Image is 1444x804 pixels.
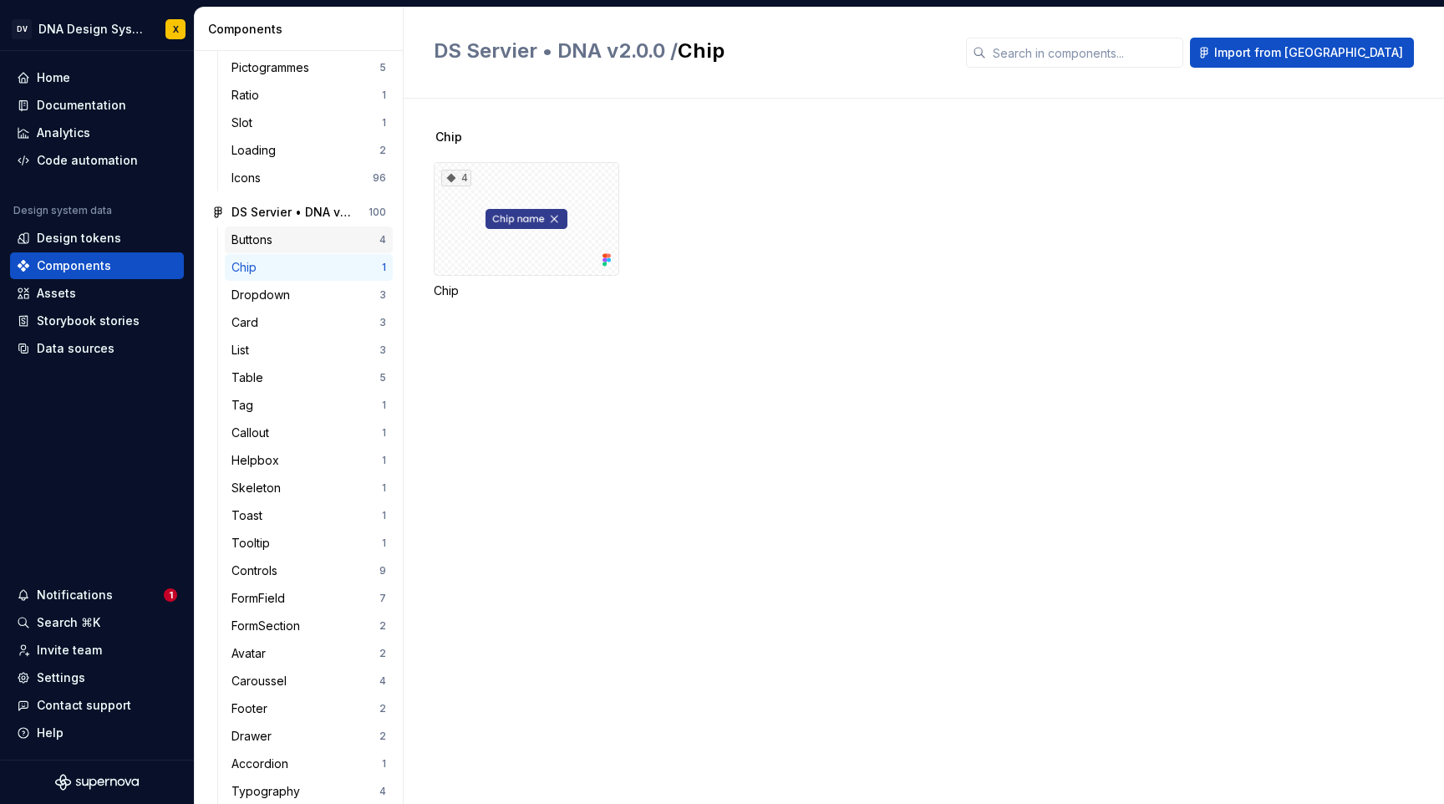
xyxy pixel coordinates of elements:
a: Analytics [10,120,184,146]
div: Help [37,725,64,741]
div: Accordion [231,756,295,772]
div: 100 [369,206,386,219]
div: 9 [379,564,386,578]
div: Icons [231,170,267,186]
a: Skeleton1 [225,475,393,501]
a: List3 [225,337,393,364]
a: Home [10,64,184,91]
div: 2 [379,647,386,660]
div: Chip [231,259,263,276]
a: Design tokens [10,225,184,252]
div: 1 [382,426,386,440]
button: Import from [GEOGRAPHIC_DATA] [1190,38,1414,68]
a: Chip1 [225,254,393,281]
a: Pictogrammes5 [225,54,393,81]
div: 4 [379,785,386,798]
div: Avatar [231,645,272,662]
div: Dropdown [231,287,297,303]
div: 3 [379,343,386,357]
a: Assets [10,280,184,307]
a: Toast1 [225,502,393,529]
div: 5 [379,371,386,384]
a: Tag1 [225,392,393,419]
div: 1 [382,454,386,467]
div: 1 [382,537,386,550]
button: Notifications1 [10,582,184,608]
div: Slot [231,114,259,131]
a: Dropdown3 [225,282,393,308]
a: Avatar2 [225,640,393,667]
a: Data sources [10,335,184,362]
div: Footer [231,700,274,717]
div: Callout [231,425,276,441]
div: Invite team [37,642,102,659]
a: Caroussel4 [225,668,393,695]
div: Search ⌘K [37,614,100,631]
div: Design tokens [37,230,121,247]
div: 4 [379,674,386,688]
div: Drawer [231,728,278,745]
div: 4Chip [434,162,619,299]
a: Slot1 [225,109,393,136]
div: Table [231,369,270,386]
a: Drawer2 [225,723,393,750]
div: Home [37,69,70,86]
div: DNA Design System [38,21,145,38]
div: DV [12,19,32,39]
button: Search ⌘K [10,609,184,636]
div: 1 [382,399,386,412]
div: FormSection [231,618,307,634]
a: Code automation [10,147,184,174]
span: Chip [435,129,462,145]
div: Assets [37,285,76,302]
div: 2 [379,619,386,633]
div: Data sources [37,340,114,357]
a: Buttons4 [225,226,393,253]
a: Card3 [225,309,393,336]
a: Controls9 [225,557,393,584]
div: Card [231,314,265,331]
div: 1 [382,509,386,522]
div: 4 [441,170,471,186]
a: Table5 [225,364,393,391]
div: 1 [382,261,386,274]
div: Pictogrammes [231,59,316,76]
a: Ratio1 [225,82,393,109]
div: 5 [379,61,386,74]
div: Controls [231,562,284,579]
a: Storybook stories [10,308,184,334]
div: Toast [231,507,269,524]
div: Code automation [37,152,138,169]
span: DS Servier • DNA v2.0.0 / [434,38,678,63]
a: FormField7 [225,585,393,612]
button: DVDNA Design SystemX [3,11,191,47]
span: 1 [164,588,177,602]
a: Loading2 [225,137,393,164]
a: Footer2 [225,695,393,722]
div: Caroussel [231,673,293,690]
span: Import from [GEOGRAPHIC_DATA] [1214,44,1403,61]
a: Icons96 [225,165,393,191]
div: DS Servier • DNA v2.0.0 [231,204,356,221]
a: Helpbox1 [225,447,393,474]
div: 1 [382,481,386,495]
div: Design system data [13,204,112,217]
div: Notifications [37,587,113,603]
div: 1 [382,757,386,771]
div: Analytics [37,125,90,141]
div: 2 [379,144,386,157]
div: Skeleton [231,480,287,496]
div: Helpbox [231,452,286,469]
button: Help [10,720,184,746]
div: 1 [382,116,386,130]
div: 3 [379,316,386,329]
button: Contact support [10,692,184,719]
div: 2 [379,702,386,715]
div: 2 [379,730,386,743]
div: 1 [382,89,386,102]
div: Typography [231,783,307,800]
div: Tag [231,397,260,414]
div: Loading [231,142,282,159]
div: Ratio [231,87,266,104]
div: 7 [379,592,386,605]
